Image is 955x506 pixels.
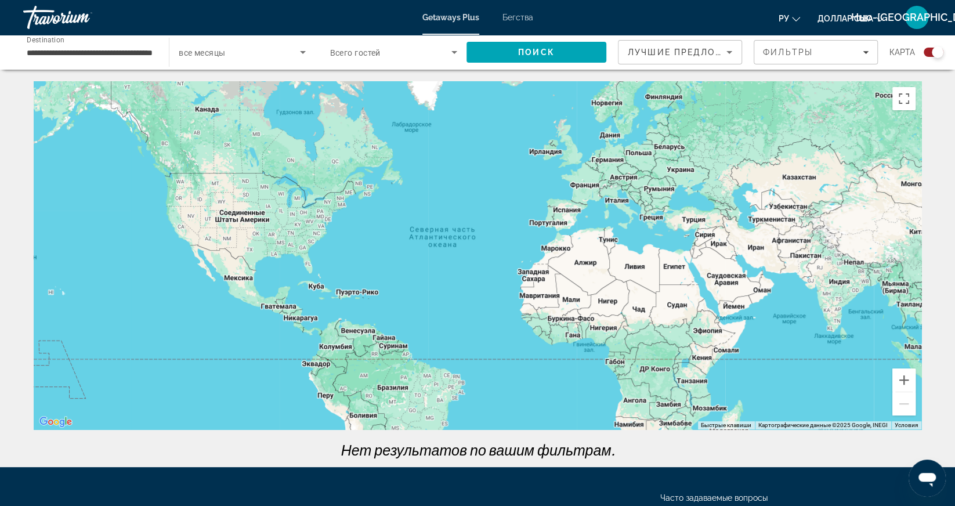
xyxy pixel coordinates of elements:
[909,460,946,497] iframe: Кнопка запуска окна обмена сообщениями
[763,48,813,57] span: Фильтры
[895,422,918,428] a: Условия (ссылка откроется в новой вкладке)
[502,13,533,22] a: Бегства
[23,2,139,32] a: Травориум
[27,46,154,60] input: Select destination
[892,87,916,110] button: Включить полноэкранный режим
[660,493,768,503] a: Часто задаваемые вопросы
[817,14,873,23] font: доллар США
[892,392,916,415] button: Уменьшить
[518,48,555,57] span: Поиск
[28,441,927,458] p: Нет результатов по вашим фильтрам.
[817,10,884,27] button: Изменить валюту
[37,414,75,429] a: Открыть эту область в Google Картах (в новом окне)
[628,45,732,59] mat-select: Sort by
[37,414,75,429] img: Google
[754,40,878,64] button: Filters
[892,368,916,392] button: Увеличить
[779,14,789,23] font: ру
[902,5,932,30] button: Меню пользователя
[179,48,225,57] span: все месяцы
[701,421,751,429] button: Быстрые клавиши
[779,10,800,27] button: Изменить язык
[889,44,915,60] span: карта
[758,422,888,428] span: Картографические данные ©2025 Google, INEGI
[422,13,479,22] a: Getaways Plus
[27,35,64,44] span: Destination
[628,48,751,57] span: Лучшие предложения
[466,42,606,63] button: Search
[330,48,381,57] span: Всего гостей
